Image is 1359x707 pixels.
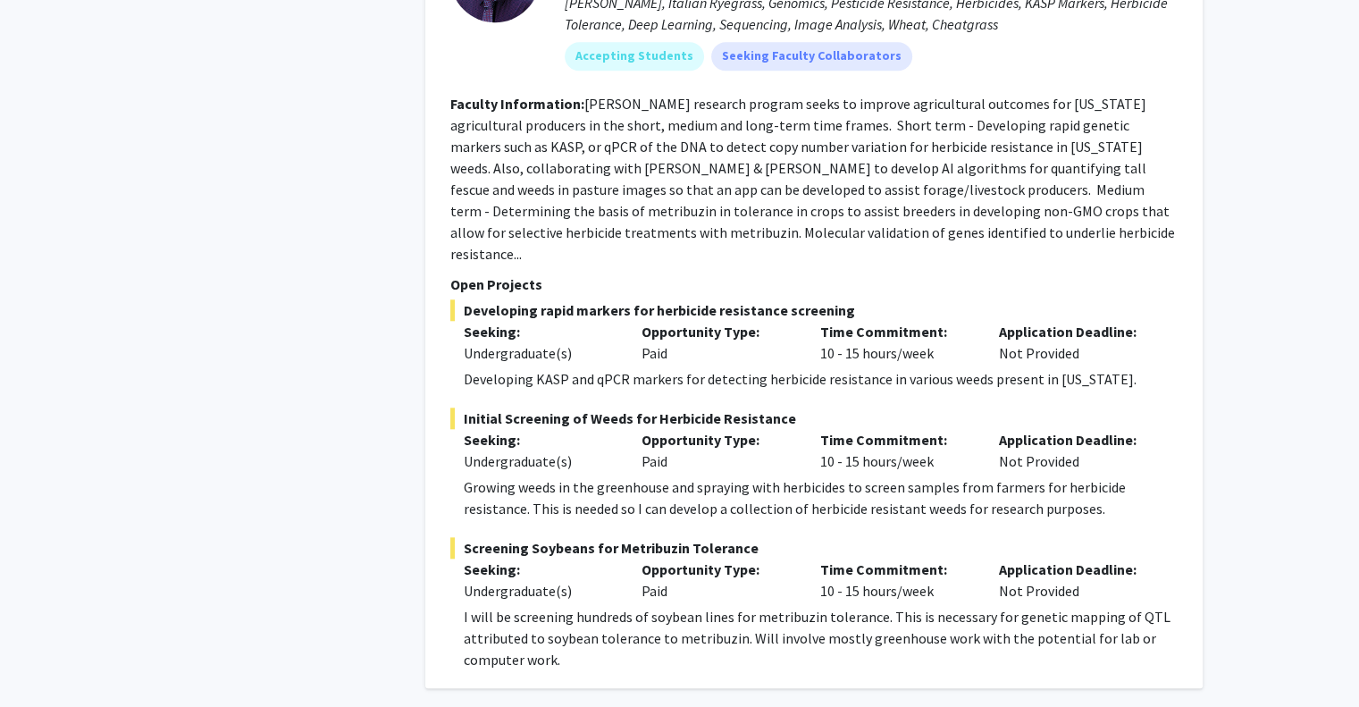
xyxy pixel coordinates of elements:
span: Initial Screening of Weeds for Herbicide Resistance [450,408,1178,429]
p: Opportunity Type: [642,321,793,342]
div: Paid [628,559,807,602]
div: Paid [628,321,807,364]
p: Seeking: [464,321,616,342]
div: Undergraduate(s) [464,450,616,472]
div: 10 - 15 hours/week [807,559,986,602]
p: Opportunity Type: [642,559,793,580]
p: Time Commitment: [820,559,972,580]
fg-read-more: [PERSON_NAME] research program seeks to improve agricultural outcomes for [US_STATE] agricultural... [450,95,1175,263]
mat-chip: Seeking Faculty Collaborators [711,42,912,71]
p: Application Deadline: [999,429,1151,450]
div: Not Provided [986,321,1164,364]
p: Time Commitment: [820,429,972,450]
div: Paid [628,429,807,472]
p: Seeking: [464,429,616,450]
mat-chip: Accepting Students [565,42,704,71]
div: Not Provided [986,559,1164,602]
span: Developing rapid markers for herbicide resistance screening [450,299,1178,321]
p: I will be screening hundreds of soybean lines for metribuzin tolerance. This is necessary for gen... [464,606,1178,670]
b: Faculty Information: [450,95,584,113]
p: Seeking: [464,559,616,580]
div: Undergraduate(s) [464,342,616,364]
div: 10 - 15 hours/week [807,321,986,364]
p: Open Projects [450,274,1178,295]
span: Screening Soybeans for Metribuzin Tolerance [450,537,1178,559]
div: 10 - 15 hours/week [807,429,986,472]
p: Time Commitment: [820,321,972,342]
iframe: Chat [13,627,76,694]
p: Opportunity Type: [642,429,793,450]
p: Developing KASP and qPCR markers for detecting herbicide resistance in various weeds present in [... [464,368,1178,390]
p: Application Deadline: [999,321,1151,342]
div: Undergraduate(s) [464,580,616,602]
p: Application Deadline: [999,559,1151,580]
p: Growing weeds in the greenhouse and spraying with herbicides to screen samples from farmers for h... [464,476,1178,519]
div: Not Provided [986,429,1164,472]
